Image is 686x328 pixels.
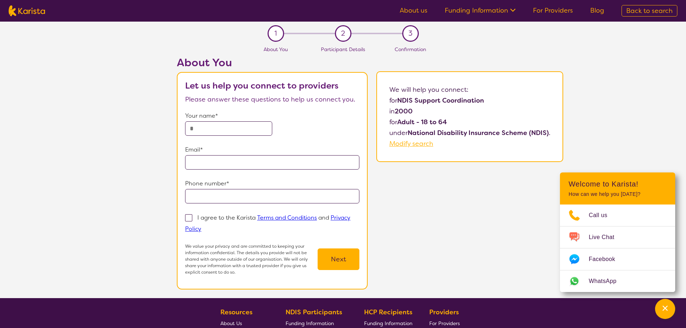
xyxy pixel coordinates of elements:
span: Participant Details [321,46,365,53]
a: For Providers [533,6,573,15]
h2: Welcome to Karista! [569,180,667,188]
span: About Us [220,320,242,327]
span: Facebook [589,254,624,265]
p: We value your privacy and are committed to keeping your information confidential. The details you... [185,243,318,275]
p: for [389,117,550,127]
b: Resources [220,308,252,316]
a: Funding Information [445,6,516,15]
a: Blog [590,6,604,15]
a: Modify search [389,139,433,148]
p: I agree to the Karista and [185,214,350,233]
a: Back to search [622,5,677,17]
b: National Disability Insurance Scheme (NDIS) [408,129,549,137]
p: We will help you connect: [389,84,550,95]
span: For Providers [429,320,460,327]
img: Karista logo [9,5,45,16]
p: How can we help you [DATE]? [569,191,667,197]
b: NDIS Support Coordination [397,96,484,105]
b: Providers [429,308,459,316]
b: Adult - 18 to 64 [397,118,447,126]
button: Channel Menu [655,299,675,319]
h2: About You [177,56,368,69]
b: 2000 [395,107,413,116]
span: Funding Information [286,320,334,327]
div: Channel Menu [560,172,675,292]
span: Call us [589,210,616,221]
ul: Choose channel [560,205,675,292]
span: Funding Information [364,320,412,327]
b: Let us help you connect to providers [185,80,338,91]
b: HCP Recipients [364,308,412,316]
span: WhatsApp [589,276,625,287]
span: 1 [274,28,277,39]
a: Terms and Conditions [257,214,317,221]
p: under . [389,127,550,138]
span: 2 [341,28,345,39]
p: Please answer these questions to help us connect you. [185,94,359,105]
span: Live Chat [589,232,623,243]
p: for [389,95,550,106]
span: Confirmation [395,46,426,53]
p: Your name* [185,111,359,121]
span: Back to search [626,6,673,15]
p: Email* [185,144,359,155]
button: Next [318,248,359,270]
span: 3 [408,28,412,39]
a: About us [400,6,427,15]
b: NDIS Participants [286,308,342,316]
a: Web link opens in a new tab. [560,270,675,292]
p: Phone number* [185,178,359,189]
span: About You [264,46,288,53]
p: in [389,106,550,117]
